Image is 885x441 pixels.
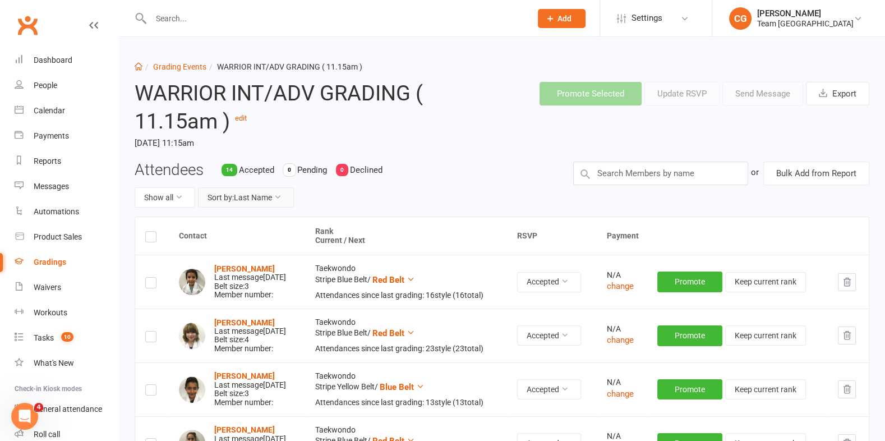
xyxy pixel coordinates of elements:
div: People [34,81,57,90]
span: 4 [34,403,43,412]
div: Payments [34,131,69,140]
div: N/A [607,378,637,387]
td: Taekwondo Stripe Blue Belt / [305,255,507,309]
td: Taekwondo Stripe Yellow Belt / [305,362,507,416]
a: Waivers [15,275,118,300]
div: What's New [34,359,74,367]
a: People [15,73,118,98]
div: Messages [34,182,69,191]
a: Grading Events [153,62,206,71]
div: 0 [336,164,348,176]
div: Tasks [34,333,54,342]
button: Keep current rank [725,325,806,346]
div: [PERSON_NAME] [757,8,854,19]
button: Accepted [517,272,581,292]
th: RSVP [507,217,597,255]
a: General attendance kiosk mode [15,397,118,422]
button: Bulk Add from Report [763,162,869,185]
div: N/A [607,325,637,333]
a: Messages [15,174,118,199]
iframe: Intercom live chat [11,403,38,430]
span: Accepted [239,165,274,175]
div: Waivers [34,283,61,292]
a: Dashboard [15,48,118,73]
div: Last message [DATE] [214,327,286,336]
div: Attendances since last grading: 16 style ( 16 total) [315,291,497,300]
input: Search Members by name [573,162,748,185]
a: Calendar [15,98,118,123]
a: [PERSON_NAME] [214,371,275,380]
div: Gradings [34,258,66,267]
div: or [751,162,759,183]
div: N/A [607,432,637,440]
span: Pending [297,165,327,175]
button: Promote [657,325,722,346]
div: Automations [34,207,79,216]
div: Belt size: 3 Member number: [214,265,286,300]
button: change [607,333,634,347]
button: Keep current rank [725,272,806,292]
a: edit [235,114,247,122]
button: Show all [135,187,195,208]
input: Search... [147,11,523,26]
a: Payments [15,123,118,149]
span: Red Belt [372,275,404,285]
a: Product Sales [15,224,118,250]
a: Workouts [15,300,118,325]
a: Tasks 10 [15,325,118,351]
span: Blue Belt [380,382,414,392]
div: Last message [DATE] [214,381,286,389]
button: Add [538,9,586,28]
th: Payment [597,217,869,255]
button: Red Belt [372,327,415,340]
button: Sort by:Last Name [198,187,294,208]
div: CG [729,7,752,30]
div: N/A [607,271,637,279]
div: Dashboard [34,56,72,65]
div: Product Sales [34,232,82,241]
div: Last message [DATE] [214,273,286,282]
button: Accepted [517,379,581,399]
span: Declined [350,165,382,175]
div: Attendances since last grading: 23 style ( 23 total) [315,344,497,353]
button: change [607,279,634,293]
a: Clubworx [13,11,42,39]
div: Calendar [34,106,65,115]
button: Keep current rank [725,379,806,399]
th: Rank Current / Next [305,217,507,255]
div: Workouts [34,308,67,317]
div: General attendance [34,405,102,414]
a: [PERSON_NAME] [214,264,275,273]
button: Promote [657,272,722,292]
button: Export [806,82,869,105]
a: What's New [15,351,118,376]
span: Settings [632,6,662,31]
a: [PERSON_NAME] [214,318,275,327]
th: Contact [169,217,305,255]
button: Blue Belt [380,380,425,394]
span: Add [557,14,571,23]
h2: WARRIOR INT/ADV GRADING ( 11.15am ) [135,82,431,133]
button: Accepted [517,325,581,346]
a: Reports [15,149,118,174]
div: 0 [283,164,296,176]
div: Attendances since last grading: 13 style ( 13 total) [315,398,497,407]
div: Reports [34,157,61,166]
li: WARRIOR INT/ADV GRADING ( 11.15am ) [206,61,362,73]
td: Taekwondo Stripe Blue Belt / [305,309,507,362]
button: change [607,387,634,401]
div: Belt size: 4 Member number: [214,319,286,353]
div: Belt size: 3 Member number: [214,372,286,407]
time: [DATE] 11:15am [135,134,431,153]
div: Team [GEOGRAPHIC_DATA] [757,19,854,29]
span: 10 [61,332,73,342]
h3: Attendees [135,162,204,179]
div: 14 [222,164,237,176]
a: [PERSON_NAME] [214,425,275,434]
a: Automations [15,199,118,224]
span: Red Belt [372,328,404,338]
